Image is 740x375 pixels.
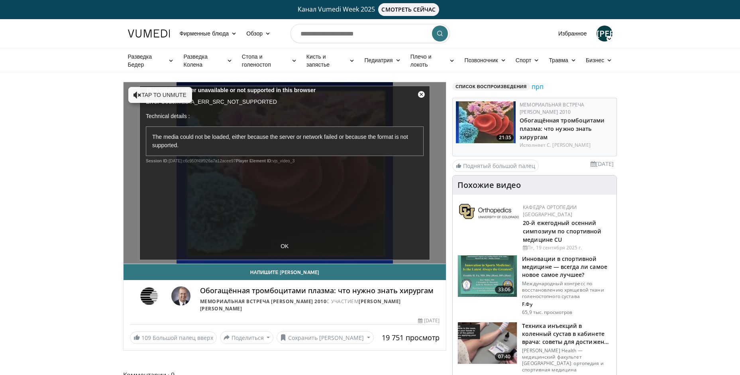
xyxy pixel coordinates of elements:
a: Травма [544,52,581,68]
img: Аватар [171,286,190,306]
ya-tr-span: Разведка Колена [183,53,224,69]
img: 9b54ede4-9724-435c-a780-8950048db540.150x105_q85_crop-smart_upscale.jpg [458,322,517,364]
a: Кисть и запястье [302,53,360,69]
ya-tr-span: Большой палец вверх [153,334,213,341]
a: Бизнес [581,52,617,68]
button: Tap to unmute [128,87,192,103]
img: plasma_3.png.150x105_q85_crop-smart_upscale.jpg [456,101,516,143]
ya-tr-span: Разведка Бедер [128,53,166,69]
a: прп [532,82,544,91]
ya-tr-span: Исполняет [520,142,546,148]
a: Разведка Колена [179,53,237,69]
a: Спорт [511,52,544,68]
ya-tr-span: F. [522,301,526,308]
ya-tr-span: [PERSON_NAME] Health — медицинский факультет [GEOGRAPHIC_DATA]: ортопедия и спортивная медицина [522,347,604,373]
ya-tr-span: Избранное [558,30,587,37]
ya-tr-span: [DATE] [424,317,440,324]
ya-tr-span: Кисть и запястье [306,53,347,69]
a: Избранное [554,26,592,41]
ya-tr-span: Обогащённая тромбоцитами плазма: что нужно знать хирургам [200,286,434,295]
ya-tr-span: Поделиться [232,334,264,342]
ya-tr-span: [PERSON_NAME] [597,28,665,39]
img: Логотип VuMedi [128,30,170,37]
a: Педиатрия [359,52,405,68]
ya-tr-span: 65,9 тыс. просмотров [522,309,572,316]
ya-tr-span: [DATE] [596,160,614,168]
ya-tr-span: Фу [526,301,532,308]
a: 33:06 Инновации в спортивной медицине — всегда ли самое новое самое лучшее? Международный конгрес... [457,255,612,316]
ya-tr-span: Список воспроизведения [455,84,527,89]
a: 21:35 [456,101,516,143]
ya-tr-span: Стопа и голеностоп [242,53,289,69]
ya-tr-span: Сохранить [PERSON_NAME] [288,334,364,342]
ya-tr-span: Международный конгресс по восстановлению хрящевой ткани голеностопного сустава [522,280,604,300]
video-js: Video Player [124,82,446,264]
ya-tr-span: Канал Vumedi Week 2025 [298,5,375,14]
a: Стопа и голеностоп [237,53,302,69]
a: Мемориальная встреча [PERSON_NAME] 2010 [200,298,327,305]
a: Плечо и локоть [406,53,460,69]
span: 19 751 просмотр [382,333,440,342]
button: Поделиться [220,331,274,344]
ya-tr-span: 109 [141,334,151,341]
ya-tr-span: СМОТРЕТЬ СЕЙЧАС [381,6,436,14]
a: Фирменные блюда [175,26,242,41]
a: [PERSON_NAME] [PERSON_NAME] [200,298,401,312]
ya-tr-span: Бизнес [586,56,604,64]
a: 109 Большой палец вверх [130,332,217,344]
a: Обогащённая тромбоцитами плазма: что нужно знать хирургам [520,116,605,141]
ya-tr-span: Поднятый большой палец [463,162,535,170]
a: [PERSON_NAME] [597,26,612,41]
img: Title_Dublin_VuMedi_1.jpg.150x105_q85_crop-smart_upscale.jpg [458,255,517,297]
ya-tr-span: Инновации в спортивной медицине — всегда ли самое новое самое лучшее? [522,255,607,278]
span: 33:06 [495,286,514,294]
ya-tr-span: Пт, 19 сентября 2025 г. [527,244,582,251]
img: 355603a8-37da-49b6-856f-e00d7e9307d3.png.150x105_q85_autocrop_double_scale_upscale_version-0.2.png [459,204,519,219]
img: Мемориальная встреча Меткалфа 2010 [130,286,168,306]
ya-tr-span: Обзор [246,30,263,37]
ya-tr-span: Травма [549,56,568,64]
span: 21:35 [497,134,514,141]
ya-tr-span: Позвоночник [465,56,498,64]
a: С. [PERSON_NAME] [546,142,591,148]
a: Канал Vumedi Week 2025СМОТРЕТЬ СЕЙЧАС [129,3,611,16]
span: 07:40 [495,353,514,361]
ya-tr-span: Похожие видео [457,180,521,190]
a: Разведка Бедер [123,53,179,69]
a: Кафедра ортопедии [GEOGRAPHIC_DATA] [523,204,577,218]
a: 20-й ежегодный осенний симпозиум по спортивной медицине CU [523,219,601,243]
ya-tr-span: Фирменные блюда [180,30,229,37]
ya-tr-span: Напишите [PERSON_NAME] [250,268,319,276]
ya-tr-span: Техника инъекций в коленный сустав в кабинете врача: советы для достижения успеха [522,322,611,353]
ya-tr-span: Педиатрия [364,56,393,64]
input: Поиск тем, выступлений [291,24,450,43]
a: Поднятый большой палец [452,160,539,172]
ya-tr-span: С УЧАСТИЕМ [326,298,359,305]
a: Обзор [241,26,275,41]
a: Позвоночник [460,52,511,68]
ya-tr-span: Спорт [516,56,532,64]
a: Мемориальная встреча [PERSON_NAME] 2010 [520,101,584,115]
button: Сохранить [PERSON_NAME] [277,331,374,344]
ya-tr-span: С. [PERSON_NAME] [547,142,591,148]
a: Напишите [PERSON_NAME] [124,264,446,280]
ya-tr-span: Плечо и локоть [410,53,447,69]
